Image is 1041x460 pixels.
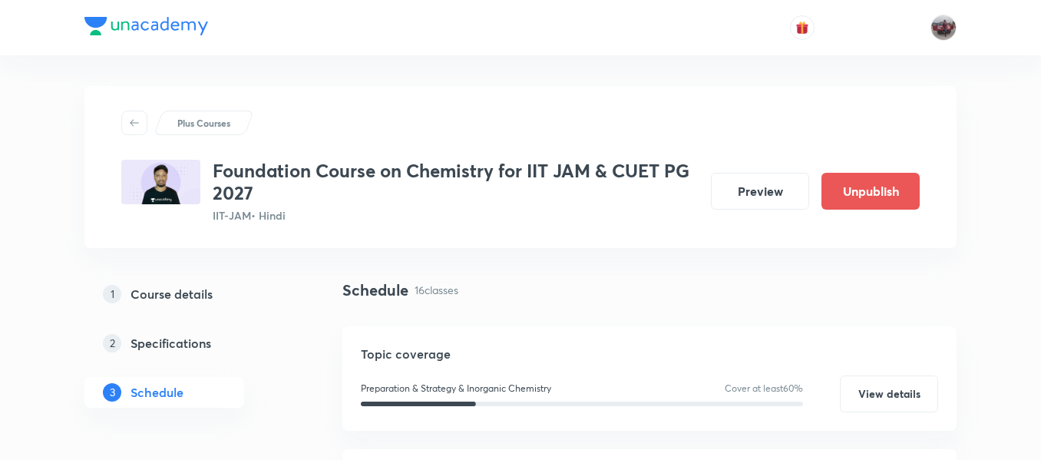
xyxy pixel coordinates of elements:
[795,21,809,35] img: avatar
[131,334,211,352] h5: Specifications
[213,160,699,204] h3: Foundation Course on Chemistry for IIT JAM & CUET PG 2027
[131,285,213,303] h5: Course details
[725,382,803,395] p: Cover at least 60 %
[84,17,208,35] img: Company Logo
[711,173,809,210] button: Preview
[103,334,121,352] p: 2
[213,207,699,223] p: IIT-JAM • Hindi
[342,279,408,302] h4: Schedule
[821,173,920,210] button: Unpublish
[103,285,121,303] p: 1
[361,345,938,363] h5: Topic coverage
[84,328,293,359] a: 2Specifications
[840,376,938,412] button: View details
[84,279,293,309] a: 1Course details
[103,383,121,402] p: 3
[790,15,815,40] button: avatar
[930,15,957,41] img: amirhussain Hussain
[177,116,230,130] p: Plus Courses
[361,382,551,395] p: Preparation & Strategy & Inorganic Chemistry
[131,383,183,402] h5: Schedule
[121,160,200,204] img: 5D594B97-D5AC-4F50-81D0-F60960A19225_plus.png
[84,17,208,39] a: Company Logo
[415,282,458,298] p: 16 classes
